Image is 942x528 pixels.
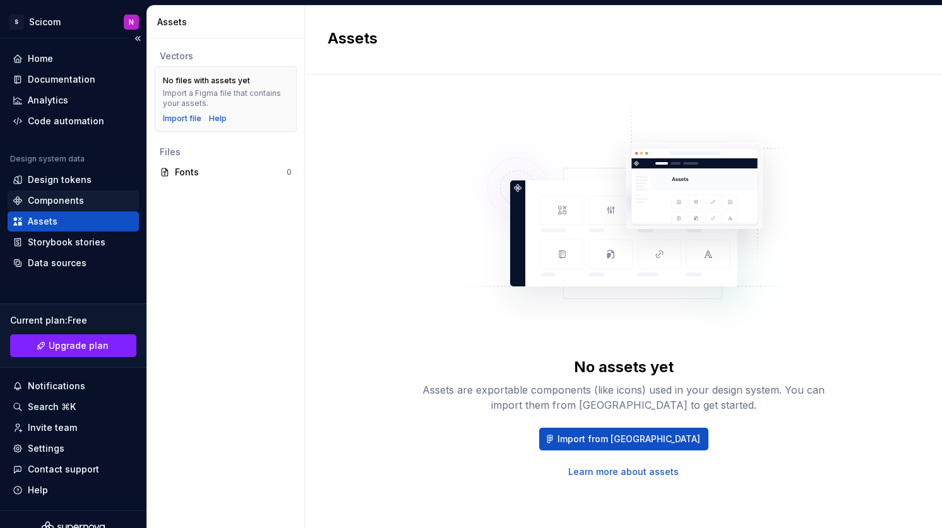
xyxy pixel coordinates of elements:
[49,339,109,352] span: Upgrade plan
[328,28,904,49] h2: Assets
[8,480,139,500] button: Help
[28,194,84,207] div: Components
[8,69,139,90] a: Documentation
[163,88,289,109] div: Import a Figma file that contains your assets.
[28,257,86,269] div: Data sources
[422,382,826,413] div: Assets are exportable components (like icons) used in your design system. You can import them fro...
[8,397,139,417] button: Search ⌘K
[8,111,139,131] a: Code automation
[3,8,144,35] button: SScicomN
[8,170,139,190] a: Design tokens
[8,438,139,459] a: Settings
[160,50,292,62] div: Vectors
[568,466,679,478] a: Learn more about assets
[28,173,92,186] div: Design tokens
[8,49,139,69] a: Home
[28,52,53,65] div: Home
[28,94,68,107] div: Analytics
[28,236,105,249] div: Storybook stories
[10,314,136,327] div: Current plan : Free
[28,442,64,455] div: Settings
[8,90,139,110] a: Analytics
[163,114,201,124] button: Import file
[28,215,57,228] div: Assets
[8,232,139,252] a: Storybook stories
[10,154,85,164] div: Design system data
[209,114,227,124] a: Help
[8,376,139,396] button: Notifications
[28,115,104,127] div: Code automation
[28,463,99,476] div: Contact support
[157,16,299,28] div: Assets
[160,146,292,158] div: Files
[129,17,134,27] div: N
[9,15,24,30] div: S
[8,459,139,479] button: Contact support
[28,380,85,392] div: Notifications
[28,421,77,434] div: Invite team
[28,401,76,413] div: Search ⌘K
[28,73,95,86] div: Documentation
[129,30,146,47] button: Collapse sidebar
[29,16,61,28] div: Scicom
[557,433,700,445] span: Import from [GEOGRAPHIC_DATA]
[287,167,292,177] div: 0
[539,428,708,450] button: Import from [GEOGRAPHIC_DATA]
[10,334,136,357] a: Upgrade plan
[163,76,250,86] div: No files with assets yet
[8,418,139,438] a: Invite team
[8,253,139,273] a: Data sources
[28,484,48,496] div: Help
[574,357,674,377] div: No assets yet
[8,191,139,211] a: Components
[8,211,139,232] a: Assets
[155,162,297,182] a: Fonts0
[175,166,287,179] div: Fonts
